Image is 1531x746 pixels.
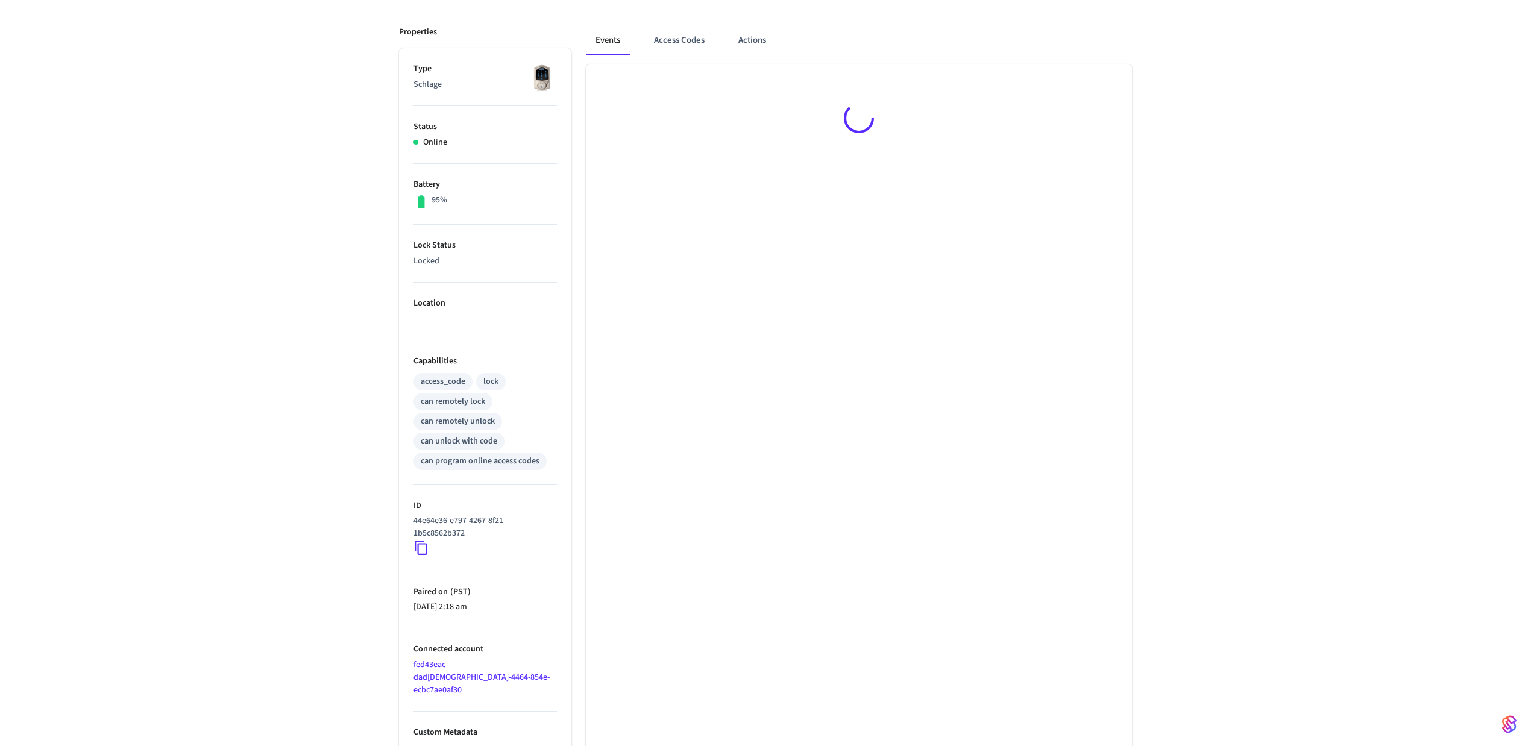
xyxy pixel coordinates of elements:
p: [DATE] 2:18 am [413,601,557,613]
div: can program online access codes [421,455,539,468]
p: ID [413,500,557,512]
p: Location [413,297,557,310]
p: 95% [432,194,447,207]
p: Lock Status [413,239,557,252]
button: Access Codes [644,26,714,55]
div: access_code [421,375,465,388]
p: Custom Metadata [413,726,557,739]
p: — [413,313,557,325]
p: Properties [399,26,437,39]
p: Online [423,136,447,149]
button: Events [586,26,630,55]
p: Type [413,63,557,75]
p: Schlage [413,78,557,91]
p: Capabilities [413,355,557,368]
p: Battery [413,178,557,191]
p: Status [413,121,557,133]
div: can remotely lock [421,395,485,408]
div: lock [483,375,498,388]
p: Connected account [413,643,557,656]
div: can remotely unlock [421,415,495,428]
p: Locked [413,255,557,268]
div: can unlock with code [421,435,497,448]
div: ant example [586,26,1132,55]
p: Paired on [413,586,557,598]
img: SeamLogoGradient.69752ec5.svg [1502,715,1517,734]
button: Actions [729,26,776,55]
a: fed43eac-dad[DEMOGRAPHIC_DATA]-4464-854e-ecbc7ae0af30 [413,659,550,696]
p: 44e64e36-e797-4267-8f21-1b5c8562b372 [413,515,552,540]
span: ( PST ) [448,586,471,598]
img: Schlage Sense Smart Deadbolt with Camelot Trim, Front [527,63,557,93]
